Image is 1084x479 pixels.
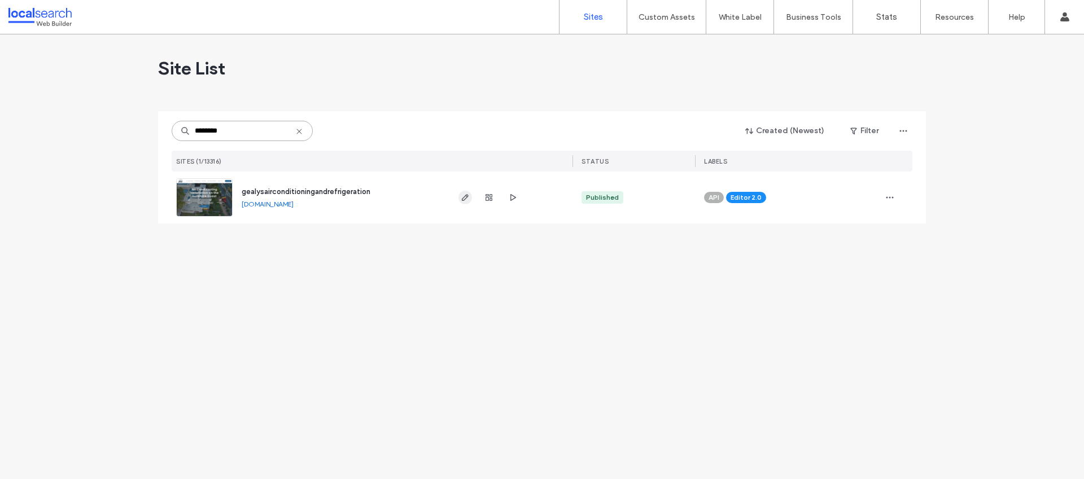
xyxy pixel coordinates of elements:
span: LABELS [704,157,727,165]
label: Stats [876,12,897,22]
label: Custom Assets [639,12,695,22]
label: Sites [584,12,603,22]
span: API [709,192,719,203]
label: White Label [719,12,762,22]
button: Filter [839,122,890,140]
a: gealysairconditioningandrefrigeration [242,187,370,196]
label: Resources [935,12,974,22]
button: Created (Newest) [736,122,834,140]
label: Business Tools [786,12,841,22]
a: [DOMAIN_NAME] [242,200,294,208]
label: Help [1008,12,1025,22]
span: Site List [158,57,225,80]
span: Help [26,8,49,18]
div: Published [586,192,619,203]
span: SITES (1/13316) [176,157,222,165]
span: STATUS [582,157,609,165]
span: Editor 2.0 [731,192,762,203]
